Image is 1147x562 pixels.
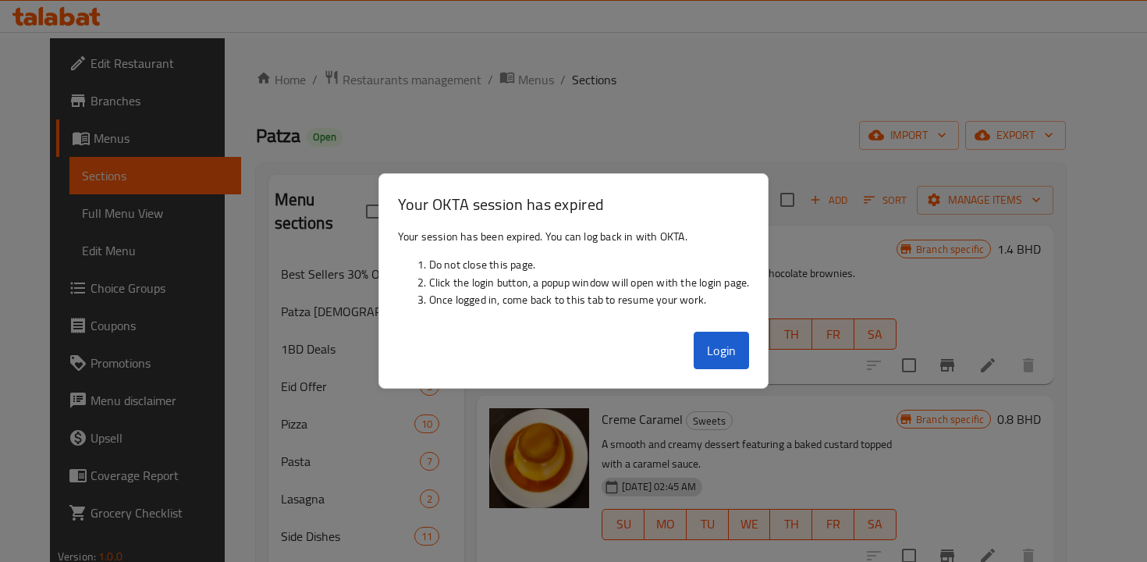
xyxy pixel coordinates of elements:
[694,332,750,369] button: Login
[398,193,750,215] h3: Your OKTA session has expired
[429,291,750,308] li: Once logged in, come back to this tab to resume your work.
[429,256,750,273] li: Do not close this page.
[429,274,750,291] li: Click the login button, a popup window will open with the login page.
[379,222,769,326] div: Your session has been expired. You can log back in with OKTA.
